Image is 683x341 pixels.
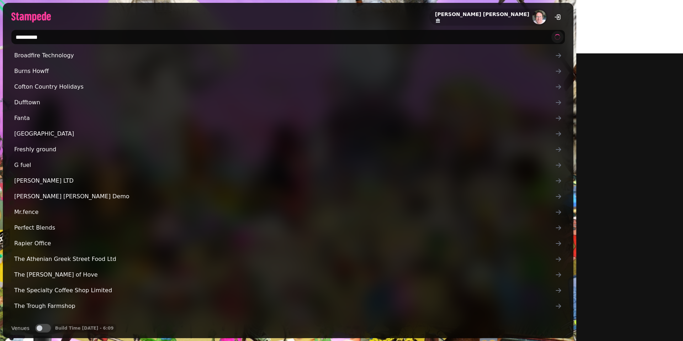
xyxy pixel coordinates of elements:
[14,208,555,216] span: Mr.fence
[14,286,555,295] span: The Specialty Coffee Shop Limited
[532,10,546,24] img: aHR0cHM6Ly93d3cuZ3JhdmF0YXIuY29tL2F2YXRhci8yODllYmIyYjVlNTgyYWIwNGUzOWMyZWY1YTYxNjQ5Mz9zPTE1MCZkP...
[14,67,555,75] span: Burns Howff
[11,158,565,172] a: G fuel
[14,51,555,60] span: Broadfire Technology
[14,177,555,185] span: [PERSON_NAME] LTD
[11,111,565,125] a: Fanta
[11,12,51,22] img: logo
[11,236,565,251] a: Rapier Office
[11,299,565,313] a: The Trough Farmshop
[11,252,565,266] a: The Athenian Greek Street Food Ltd
[551,10,565,24] button: logout
[14,145,555,154] span: Freshly ground
[14,318,555,326] span: The coffee lounge
[11,95,565,110] a: Dufftown
[11,315,565,329] a: The coffee lounge
[14,302,555,310] span: The Trough Farmshop
[14,271,555,279] span: The [PERSON_NAME] of Hove
[11,142,565,157] a: Freshly ground
[11,189,565,204] a: [PERSON_NAME] [PERSON_NAME] Demo
[551,31,563,43] button: clear
[55,325,114,331] p: Build Time [DATE] - 6:09
[435,11,529,18] h2: [PERSON_NAME] [PERSON_NAME]
[11,127,565,141] a: [GEOGRAPHIC_DATA]
[14,239,555,248] span: Rapier Office
[14,161,555,169] span: G fuel
[14,114,555,122] span: Fanta
[11,205,565,219] a: Mr.fence
[11,324,30,332] label: Venues
[11,174,565,188] a: [PERSON_NAME] LTD
[14,83,555,91] span: Cofton Country Holidays
[14,255,555,263] span: The Athenian Greek Street Food Ltd
[11,64,565,78] a: Burns Howff
[14,224,555,232] span: Perfect Blends
[11,283,565,298] a: The Specialty Coffee Shop Limited
[11,48,565,63] a: Broadfire Technology
[11,80,565,94] a: Cofton Country Holidays
[14,98,555,107] span: Dufftown
[11,268,565,282] a: The [PERSON_NAME] of Hove
[14,192,555,201] span: [PERSON_NAME] [PERSON_NAME] Demo
[14,130,555,138] span: [GEOGRAPHIC_DATA]
[11,221,565,235] a: Perfect Blends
